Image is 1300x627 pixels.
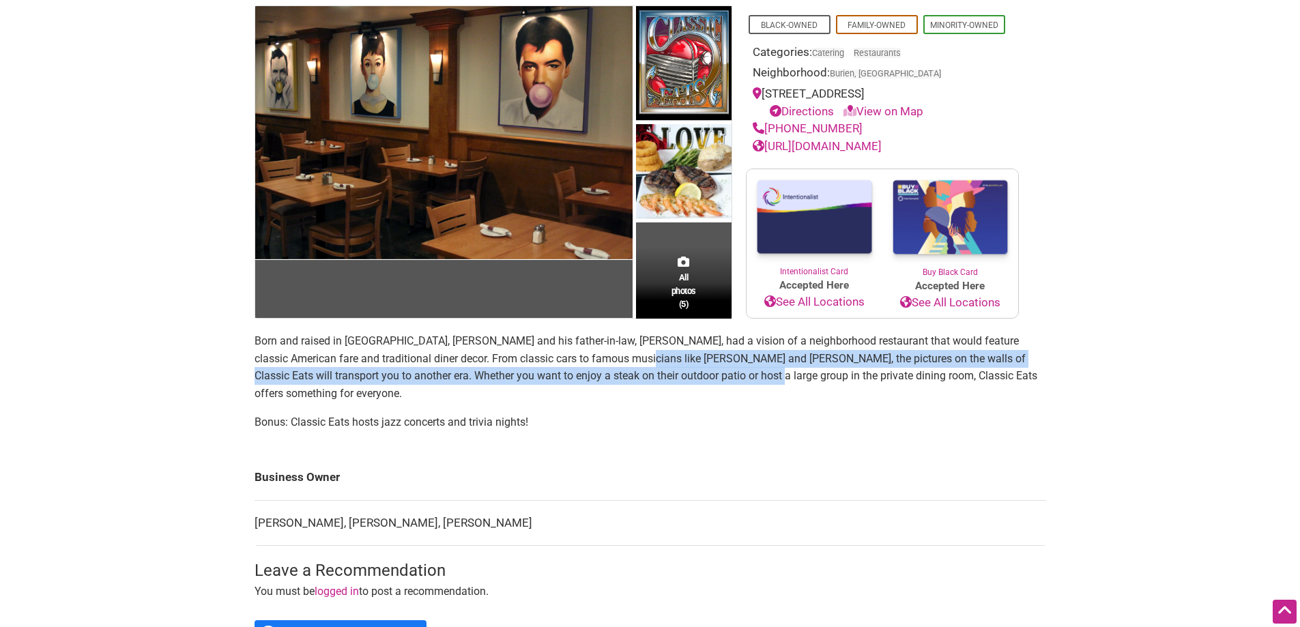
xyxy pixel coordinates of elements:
a: See All Locations [882,294,1018,312]
span: Accepted Here [747,278,882,293]
span: Burien, [GEOGRAPHIC_DATA] [830,70,941,78]
td: Business Owner [255,455,1046,500]
a: Intentionalist Card [747,169,882,278]
a: [URL][DOMAIN_NAME] [753,139,882,153]
p: Born and raised in [GEOGRAPHIC_DATA], [PERSON_NAME] and his father-in-law, [PERSON_NAME], had a v... [255,332,1046,402]
span: Accepted Here [882,278,1018,294]
img: Buy Black Card [882,169,1018,266]
a: Black-Owned [761,20,818,30]
td: [PERSON_NAME], [PERSON_NAME], [PERSON_NAME] [255,500,1046,546]
div: [STREET_ADDRESS] [753,85,1012,120]
a: Buy Black Card [882,169,1018,278]
a: Family-Owned [848,20,906,30]
a: Minority-Owned [930,20,998,30]
div: Scroll Back to Top [1273,600,1297,624]
a: Restaurants [854,48,901,58]
a: logged in [315,585,359,598]
a: See All Locations [747,293,882,311]
img: Intentionalist Card [747,169,882,265]
div: Neighborhood: [753,64,1012,85]
a: Directions [770,104,834,118]
p: You must be to post a recommendation. [255,583,1046,600]
a: Catering [812,48,844,58]
h3: Leave a Recommendation [255,559,1046,583]
p: Bonus: Classic Eats hosts jazz concerts and trivia nights! [255,413,1046,431]
a: View on Map [843,104,923,118]
span: All photos (5) [671,271,696,310]
a: [PHONE_NUMBER] [753,121,863,135]
div: Categories: [753,44,1012,65]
